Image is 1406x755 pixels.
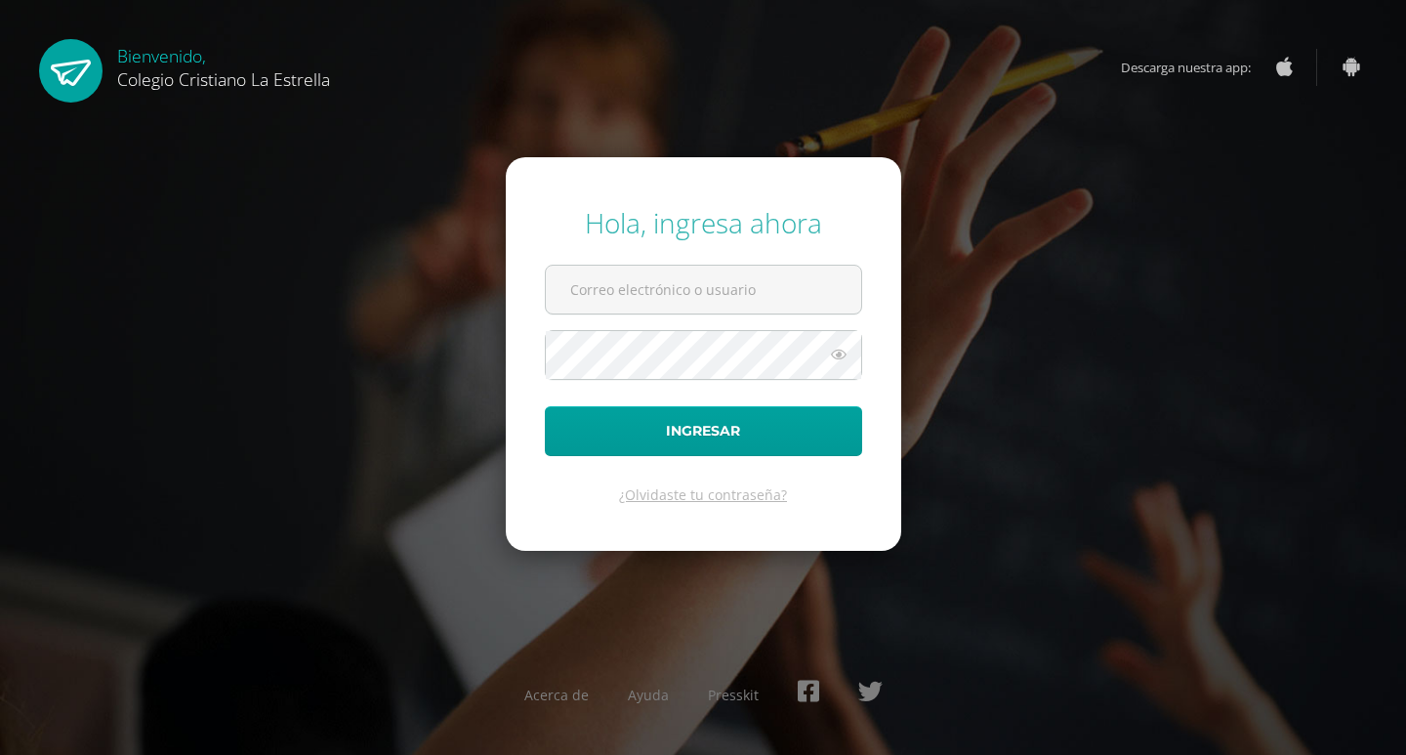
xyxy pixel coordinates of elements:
[619,485,787,504] a: ¿Olvidaste tu contraseña?
[545,406,862,456] button: Ingresar
[628,686,669,704] a: Ayuda
[545,204,862,241] div: Hola, ingresa ahora
[117,39,330,91] div: Bienvenido,
[708,686,759,704] a: Presskit
[546,266,861,314] input: Correo electrónico o usuario
[1121,49,1270,86] span: Descarga nuestra app:
[117,67,330,91] span: Colegio Cristiano La Estrella
[524,686,589,704] a: Acerca de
